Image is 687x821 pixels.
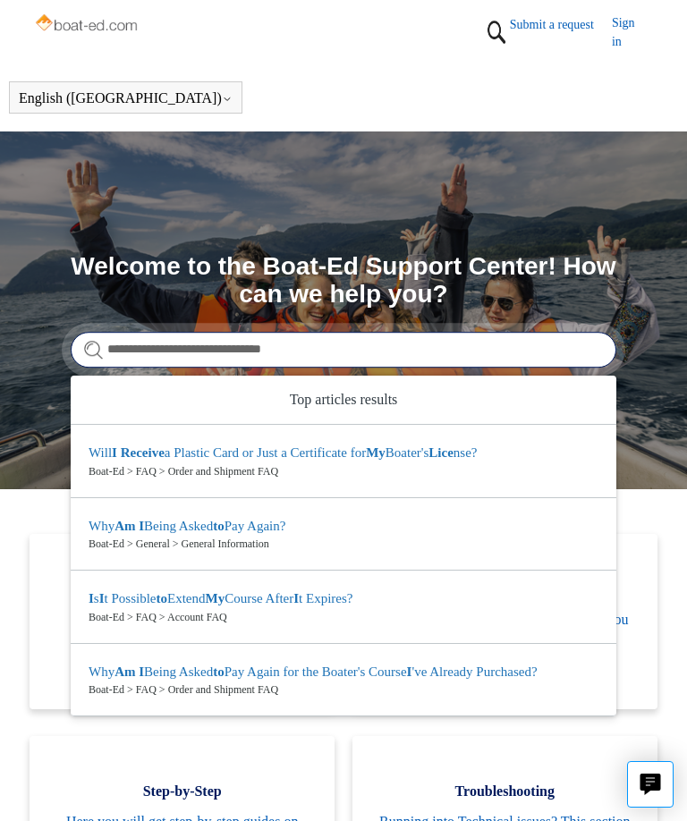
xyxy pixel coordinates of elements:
[89,463,598,479] zd-autocomplete-breadcrumbs-multibrand: Boat-Ed > FAQ > Order and Shipment FAQ
[30,534,335,709] a: General This section covers general questions regarding your course!
[205,591,225,605] em: My
[366,445,386,460] em: My
[612,13,653,51] a: Sign in
[71,332,616,368] input: Search
[407,664,412,679] em: I
[89,536,598,552] zd-autocomplete-breadcrumbs-multibrand: Boat-Ed > General > General Information
[627,761,674,808] button: Live chat
[99,591,105,605] em: I
[213,664,225,679] em: to
[112,445,117,460] em: I
[121,445,165,460] em: Receive
[483,13,510,51] img: 01HZPCYTXV3JW8MJV9VD7EMK0H
[71,376,616,425] zd-autocomplete-header: Top articles results
[89,591,352,609] zd-autocomplete-title-multibrand: Suggested result 3 Is It Possible to Extend My Course After It Expires?
[379,781,631,802] span: Troubleshooting
[510,15,612,34] a: Submit a request
[293,591,299,605] em: I
[428,445,454,460] em: Lice
[89,664,538,682] zd-autocomplete-title-multibrand: Suggested result 4 Why Am I Being Asked to Pay Again for the Boater's Course I've Already Purchased?
[56,620,308,663] span: This section covers general questions regarding your course!
[114,519,135,533] em: Am
[19,90,233,106] button: English ([GEOGRAPHIC_DATA])
[114,664,135,679] em: Am
[139,664,144,679] em: I
[156,591,167,605] em: to
[139,519,144,533] em: I
[56,589,308,611] span: General
[213,519,225,533] em: to
[89,591,94,605] em: I
[89,445,478,463] zd-autocomplete-title-multibrand: Suggested result 1 Will I Receive a Plastic Card or Just a Certificate for My Boater's License?
[89,681,598,698] zd-autocomplete-breadcrumbs-multibrand: Boat-Ed > FAQ > Order and Shipment FAQ
[71,253,616,309] h1: Welcome to the Boat-Ed Support Center! How can we help you?
[89,519,285,537] zd-autocomplete-title-multibrand: Suggested result 2 Why Am I Being Asked to Pay Again?
[89,609,598,625] zd-autocomplete-breadcrumbs-multibrand: Boat-Ed > FAQ > Account FAQ
[34,11,141,38] img: Boat-Ed Help Center home page
[56,781,308,802] span: Step-by-Step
